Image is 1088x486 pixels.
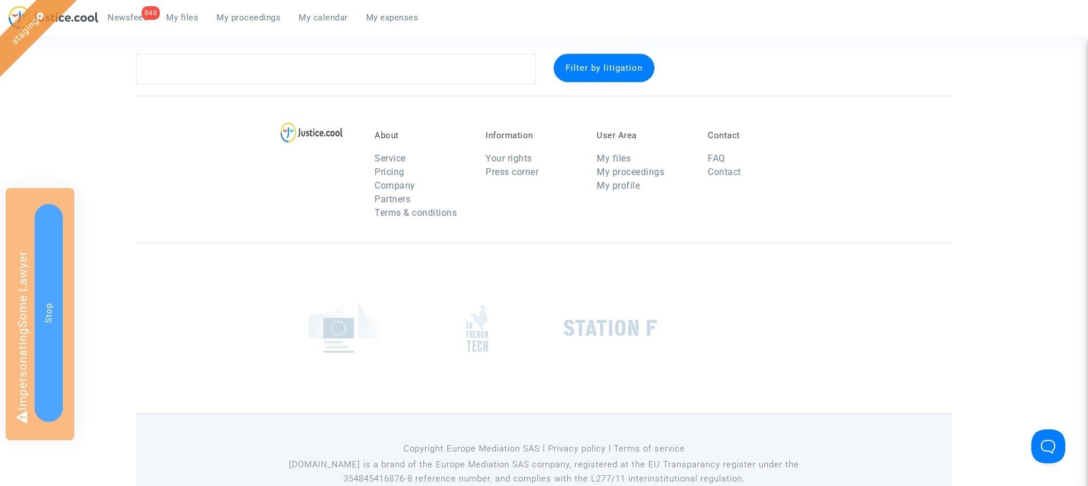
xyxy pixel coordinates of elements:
button: Stop [35,204,63,422]
div: Impersonating [6,188,74,440]
a: My proceedings [207,9,290,26]
img: jc-logo.svg [8,6,99,29]
p: [DOMAIN_NAME] is a brand of the Europe Mediation SAS company, registered at the EU Transparancy r... [286,458,802,486]
a: My expenses [357,9,428,26]
a: 848Newsfeed [99,9,157,26]
a: Company [375,180,415,191]
span: Filter by litigation [566,63,643,73]
p: Contact [708,130,802,140]
a: My files [597,153,631,164]
img: europe_commision.png [309,304,380,353]
span: My calendar [299,12,348,23]
iframe: Help Scout Beacon - Open [1031,429,1065,463]
p: Copyright Europe Mediation SAS l Privacy policy l Terms of service [286,442,802,456]
span: Stop [44,303,54,323]
a: My files [157,9,207,26]
img: french_tech.png [466,304,488,352]
p: User Area [597,130,691,140]
span: Newsfeed [108,12,148,23]
img: logo-lg.svg [280,122,343,143]
a: Service [375,153,406,164]
img: stationf.png [564,319,657,336]
a: Terms & conditions [375,207,457,218]
p: Information [486,130,580,140]
a: Your rights [486,153,532,164]
a: FAQ [708,153,725,164]
a: Partners [375,194,410,204]
a: My calendar [290,9,357,26]
span: My expenses [366,12,419,23]
p: About [375,130,469,140]
a: Contact [708,167,741,177]
a: staging [9,15,41,47]
div: 848 [142,6,160,20]
span: My files [166,12,198,23]
a: Pricing [375,167,405,177]
a: My proceedings [597,167,664,177]
a: Press corner [486,167,538,177]
span: My proceedings [216,12,280,23]
a: My profile [597,180,640,191]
